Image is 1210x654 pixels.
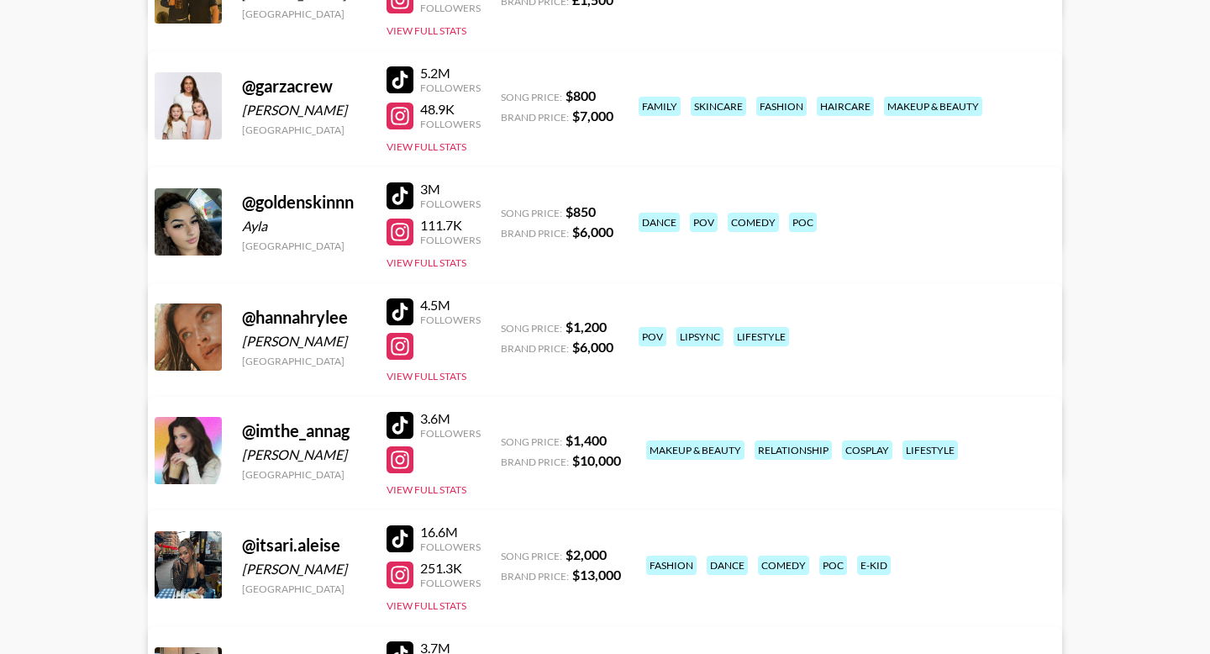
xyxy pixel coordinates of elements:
[639,327,666,346] div: pov
[420,297,481,314] div: 4.5M
[501,456,569,468] span: Brand Price:
[420,524,481,541] div: 16.6M
[242,583,366,595] div: [GEOGRAPHIC_DATA]
[566,432,607,448] strong: $ 1,400
[501,111,569,124] span: Brand Price:
[242,561,366,578] div: [PERSON_NAME]
[387,256,466,269] button: View Full Stats
[242,124,366,136] div: [GEOGRAPHIC_DATA]
[756,97,807,116] div: fashion
[902,440,958,460] div: lifestyle
[420,2,481,14] div: Followers
[690,213,718,232] div: pov
[857,556,891,575] div: e-kid
[242,240,366,252] div: [GEOGRAPHIC_DATA]
[420,101,481,118] div: 48.9K
[242,102,366,119] div: [PERSON_NAME]
[646,440,744,460] div: makeup & beauty
[639,213,680,232] div: dance
[242,355,366,367] div: [GEOGRAPHIC_DATA]
[242,307,366,328] div: @ hannahrylee
[572,452,621,468] strong: $ 10,000
[639,97,681,116] div: family
[420,427,481,440] div: Followers
[572,567,621,583] strong: $ 13,000
[819,556,847,575] div: poc
[758,556,809,575] div: comedy
[387,140,466,153] button: View Full Stats
[420,65,481,82] div: 5.2M
[387,599,466,612] button: View Full Stats
[691,97,746,116] div: skincare
[420,410,481,427] div: 3.6M
[676,327,723,346] div: lipsync
[420,560,481,577] div: 251.3K
[242,446,366,463] div: [PERSON_NAME]
[420,118,481,130] div: Followers
[566,546,607,562] strong: $ 2,000
[501,435,562,448] span: Song Price:
[420,181,481,198] div: 3M
[572,224,613,240] strong: $ 6,000
[242,333,366,350] div: [PERSON_NAME]
[420,234,481,246] div: Followers
[242,218,366,235] div: Ayla
[884,97,982,116] div: makeup & beauty
[572,108,613,124] strong: $ 7,000
[242,192,366,213] div: @ goldenskinnn
[572,339,613,355] strong: $ 6,000
[646,556,697,575] div: fashion
[566,203,596,219] strong: $ 850
[242,76,366,97] div: @ garzacrew
[242,468,366,481] div: [GEOGRAPHIC_DATA]
[566,87,596,103] strong: $ 800
[242,420,366,441] div: @ imthe_annag
[501,322,562,335] span: Song Price:
[707,556,748,575] div: dance
[501,207,562,219] span: Song Price:
[842,440,892,460] div: cosplay
[501,570,569,583] span: Brand Price:
[501,91,562,103] span: Song Price:
[420,198,481,210] div: Followers
[728,213,779,232] div: comedy
[734,327,789,346] div: lifestyle
[755,440,832,460] div: relationship
[387,24,466,37] button: View Full Stats
[817,97,874,116] div: haircare
[242,535,366,556] div: @ itsari.aleise
[387,483,466,496] button: View Full Stats
[566,319,607,335] strong: $ 1,200
[420,541,481,553] div: Followers
[420,82,481,94] div: Followers
[242,8,366,20] div: [GEOGRAPHIC_DATA]
[420,314,481,326] div: Followers
[501,342,569,355] span: Brand Price:
[420,217,481,234] div: 111.7K
[789,213,817,232] div: poc
[501,227,569,240] span: Brand Price:
[387,370,466,382] button: View Full Stats
[420,577,481,589] div: Followers
[501,550,562,562] span: Song Price:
